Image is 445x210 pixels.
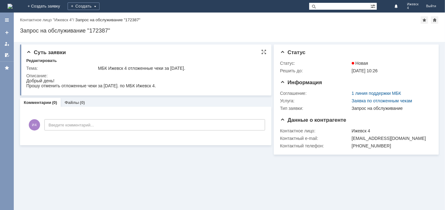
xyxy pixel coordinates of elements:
[280,98,350,103] div: Услуга:
[280,106,350,111] div: Тип заявки:
[407,3,419,6] span: Ижевск
[421,16,428,24] div: Добавить в избранное
[407,6,419,10] span: 4
[26,73,264,78] div: Описание:
[29,119,40,131] span: И4
[352,91,401,96] a: 1 линия поддержки МБК
[352,98,412,103] a: Заявка по отложенным чекам
[280,61,350,66] div: Статус:
[2,28,12,38] a: Создать заявку
[26,49,66,55] span: Суть заявки
[280,128,350,133] div: Контактное лицо:
[8,4,13,9] a: Перейти на домашнюю страницу
[352,136,430,141] div: [EMAIL_ADDRESS][DOMAIN_NAME]
[26,58,57,63] div: Редактировать
[261,49,266,54] div: На всю страницу
[352,68,378,73] span: [DATE] 10:26
[80,100,85,105] div: (0)
[352,61,368,66] span: Новая
[371,3,377,9] span: Расширенный поиск
[2,39,12,49] a: Мои заявки
[75,18,141,22] div: Запрос на обслуживание "172387"
[8,4,13,9] img: logo
[280,117,346,123] span: Данные о контрагенте
[52,100,57,105] div: (0)
[280,68,350,73] div: Решить до:
[352,128,430,133] div: Ижевск 4
[64,100,79,105] a: Файлы
[280,91,350,96] div: Соглашение:
[280,143,350,148] div: Контактный телефон:
[280,79,322,85] span: Информация
[352,106,430,111] div: Запрос на обслуживание
[98,66,263,71] div: МБК Ижевск 4 отложенные чеки за [DATE].
[2,50,12,60] a: Мои согласования
[20,28,439,34] div: Запрос на обслуживание "172387"
[431,16,438,24] div: Сделать домашней страницей
[352,143,430,148] div: [PHONE_NUMBER]
[20,18,75,22] div: /
[68,3,100,10] div: Создать
[280,49,305,55] span: Статус
[280,136,350,141] div: Контактный e-mail:
[26,66,97,71] div: Тема:
[24,100,51,105] a: Комментарии
[20,18,73,22] a: Контактное лицо "Ижевск 4"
